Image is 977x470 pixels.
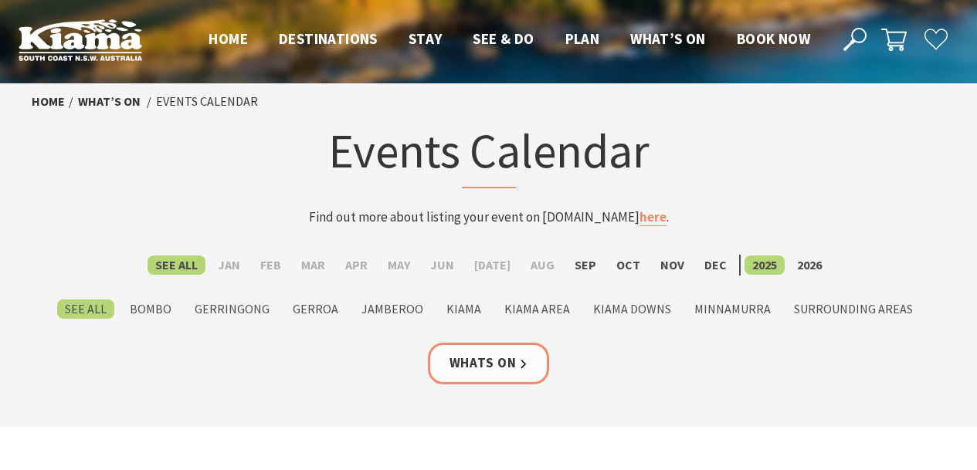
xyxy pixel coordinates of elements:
label: [DATE] [466,255,518,275]
label: Oct [609,255,648,275]
label: Sep [567,255,604,275]
span: What’s On [630,29,706,48]
span: See & Do [473,29,534,48]
label: See All [57,299,114,319]
label: Gerringong [187,299,277,319]
label: See All [148,255,205,275]
span: Home [209,29,248,48]
label: Jun [422,255,462,275]
label: 2026 [789,255,829,275]
label: Kiama Area [497,299,578,319]
label: Feb [253,255,289,275]
label: Minnamurra [687,299,779,319]
label: Bombo [122,299,179,319]
h1: Events Calendar [186,120,792,188]
label: Mar [293,255,333,275]
label: Aug [523,255,562,275]
span: Book now [737,29,810,48]
label: Dec [697,255,734,275]
span: Destinations [279,29,378,48]
label: Jan [210,255,248,275]
img: Kiama Logo [19,19,142,61]
label: Surrounding Areas [786,299,921,319]
span: Plan [565,29,600,48]
label: 2025 [745,255,785,275]
label: Gerroa [285,299,346,319]
a: Whats On [428,343,550,384]
nav: Main Menu [193,27,826,52]
label: Jamberoo [354,299,431,319]
a: here [639,208,667,226]
label: Kiama [439,299,489,319]
label: Kiama Downs [585,299,679,319]
li: Events Calendar [156,92,258,112]
a: Home [32,93,65,110]
label: Apr [338,255,375,275]
span: Stay [409,29,443,48]
label: Nov [653,255,692,275]
p: Find out more about listing your event on [DOMAIN_NAME] . [186,207,792,228]
a: What’s On [78,93,141,110]
label: May [380,255,418,275]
